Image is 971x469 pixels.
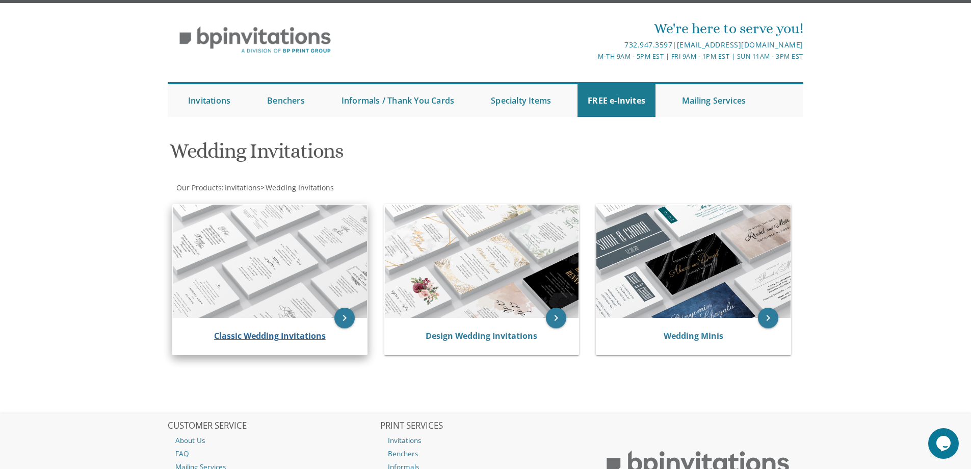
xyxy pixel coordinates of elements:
a: 732.947.3597 [624,40,672,50]
span: Wedding Invitations [266,183,334,192]
img: Classic Wedding Invitations [173,205,367,318]
a: Our Products [175,183,222,192]
img: BP Invitation Loft [168,19,343,61]
a: FAQ [168,447,379,460]
img: Wedding Minis [596,205,791,318]
a: keyboard_arrow_right [758,308,778,328]
h1: Wedding Invitations [170,140,586,170]
a: Wedding Invitations [265,183,334,192]
h2: CUSTOMER SERVICE [168,421,379,431]
a: Benchers [380,447,591,460]
a: Design Wedding Invitations [426,330,537,341]
a: FREE e-Invites [578,84,655,117]
a: keyboard_arrow_right [334,308,355,328]
a: Classic Wedding Invitations [214,330,326,341]
span: > [260,183,334,192]
h2: PRINT SERVICES [380,421,591,431]
img: Design Wedding Invitations [385,205,579,318]
a: Invitations [380,434,591,447]
a: Wedding Minis [664,330,723,341]
div: | [380,39,803,51]
div: We're here to serve you! [380,18,803,39]
a: keyboard_arrow_right [546,308,566,328]
a: Mailing Services [672,84,756,117]
a: Benchers [257,84,315,117]
a: Specialty Items [481,84,561,117]
a: Invitations [178,84,241,117]
span: Invitations [225,183,260,192]
a: Invitations [224,183,260,192]
a: About Us [168,434,379,447]
a: Informals / Thank You Cards [331,84,464,117]
a: [EMAIL_ADDRESS][DOMAIN_NAME] [677,40,803,50]
div: M-Th 9am - 5pm EST | Fri 9am - 1pm EST | Sun 11am - 3pm EST [380,51,803,62]
div: : [168,183,486,193]
iframe: chat widget [928,428,961,459]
